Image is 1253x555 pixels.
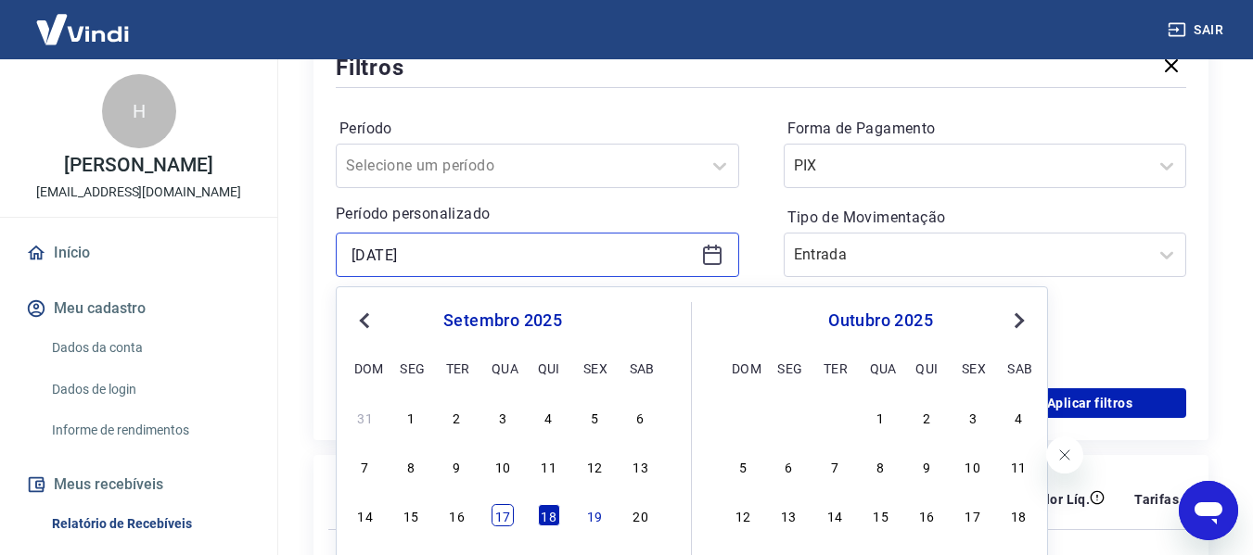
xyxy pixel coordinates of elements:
[400,504,422,526] div: Choose segunda-feira, 15 de setembro de 2025
[915,406,938,428] div: Choose quinta-feira, 2 de outubro de 2025
[1164,13,1231,47] button: Sair
[22,1,143,57] img: Vindi
[583,357,606,379] div: sex
[336,203,739,225] p: Período personalizado
[1046,436,1083,473] iframe: Fechar mensagem
[492,406,514,428] div: Choose quarta-feira, 3 de setembro de 2025
[1008,309,1030,332] button: Next Month
[339,118,735,140] label: Período
[915,357,938,379] div: qui
[787,207,1183,229] label: Tipo de Movimentação
[45,329,255,367] a: Dados da conta
[630,504,652,526] div: Choose sábado, 20 de setembro de 2025
[993,388,1186,418] button: Aplicar filtros
[22,464,255,505] button: Meus recebíveis
[354,357,377,379] div: dom
[630,357,652,379] div: sab
[352,309,654,332] div: setembro 2025
[915,455,938,477] div: Choose quinta-feira, 9 de outubro de 2025
[870,406,892,428] div: Choose quarta-feira, 1 de outubro de 2025
[45,411,255,449] a: Informe de rendimentos
[583,406,606,428] div: Choose sexta-feira, 5 de setembro de 2025
[1007,357,1029,379] div: sab
[354,406,377,428] div: Choose domingo, 31 de agosto de 2025
[824,357,846,379] div: ter
[729,309,1032,332] div: outubro 2025
[962,357,984,379] div: sex
[732,357,754,379] div: dom
[492,455,514,477] div: Choose quarta-feira, 10 de setembro de 2025
[400,455,422,477] div: Choose segunda-feira, 8 de setembro de 2025
[352,241,694,269] input: Data inicial
[1029,490,1090,509] p: Valor Líq.
[962,455,984,477] div: Choose sexta-feira, 10 de outubro de 2025
[732,455,754,477] div: Choose domingo, 5 de outubro de 2025
[492,504,514,526] div: Choose quarta-feira, 17 de setembro de 2025
[492,357,514,379] div: qua
[45,371,255,409] a: Dados de login
[962,406,984,428] div: Choose sexta-feira, 3 de outubro de 2025
[1179,481,1238,540] iframe: Botão para abrir a janela de mensagens
[915,504,938,526] div: Choose quinta-feira, 16 de outubro de 2025
[732,504,754,526] div: Choose domingo, 12 de outubro de 2025
[446,406,468,428] div: Choose terça-feira, 2 de setembro de 2025
[777,357,799,379] div: seg
[446,357,468,379] div: ter
[446,504,468,526] div: Choose terça-feira, 16 de setembro de 2025
[962,504,984,526] div: Choose sexta-feira, 17 de outubro de 2025
[102,74,176,148] div: H
[1007,455,1029,477] div: Choose sábado, 11 de outubro de 2025
[400,357,422,379] div: seg
[824,504,846,526] div: Choose terça-feira, 14 de outubro de 2025
[538,504,560,526] div: Choose quinta-feira, 18 de setembro de 2025
[583,455,606,477] div: Choose sexta-feira, 12 de setembro de 2025
[777,406,799,428] div: Choose segunda-feira, 29 de setembro de 2025
[11,13,156,28] span: Olá! Precisa de ajuda?
[36,183,241,202] p: [EMAIL_ADDRESS][DOMAIN_NAME]
[400,406,422,428] div: Choose segunda-feira, 1 de setembro de 2025
[824,455,846,477] div: Choose terça-feira, 7 de outubro de 2025
[787,118,1183,140] label: Forma de Pagamento
[336,53,404,82] h5: Filtros
[538,357,560,379] div: qui
[870,455,892,477] div: Choose quarta-feira, 8 de outubro de 2025
[824,406,846,428] div: Choose terça-feira, 30 de setembro de 2025
[1007,406,1029,428] div: Choose sábado, 4 de outubro de 2025
[64,156,212,175] p: [PERSON_NAME]
[583,504,606,526] div: Choose sexta-feira, 19 de setembro de 2025
[630,455,652,477] div: Choose sábado, 13 de setembro de 2025
[22,233,255,273] a: Início
[354,455,377,477] div: Choose domingo, 7 de setembro de 2025
[732,406,754,428] div: Choose domingo, 28 de setembro de 2025
[353,309,376,332] button: Previous Month
[777,504,799,526] div: Choose segunda-feira, 13 de outubro de 2025
[538,406,560,428] div: Choose quinta-feira, 4 de setembro de 2025
[1007,504,1029,526] div: Choose sábado, 18 de outubro de 2025
[870,357,892,379] div: qua
[446,455,468,477] div: Choose terça-feira, 9 de setembro de 2025
[22,288,255,329] button: Meu cadastro
[630,406,652,428] div: Choose sábado, 6 de setembro de 2025
[538,455,560,477] div: Choose quinta-feira, 11 de setembro de 2025
[777,455,799,477] div: Choose segunda-feira, 6 de outubro de 2025
[1134,490,1179,509] p: Tarifas
[45,505,255,543] a: Relatório de Recebíveis
[354,504,377,526] div: Choose domingo, 14 de setembro de 2025
[870,504,892,526] div: Choose quarta-feira, 15 de outubro de 2025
